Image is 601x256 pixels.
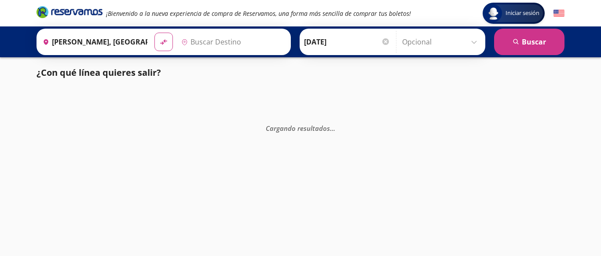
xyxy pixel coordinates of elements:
p: ¿Con qué línea quieres salir? [37,66,161,79]
span: Iniciar sesión [502,9,543,18]
input: Buscar Origen [39,31,147,53]
button: Buscar [494,29,564,55]
a: Brand Logo [37,5,103,21]
button: English [553,8,564,19]
em: Cargando resultados [266,123,335,132]
em: ¡Bienvenido a la nueva experiencia de compra de Reservamos, una forma más sencilla de comprar tus... [106,9,411,18]
span: . [333,123,335,132]
span: . [330,123,332,132]
span: . [332,123,333,132]
i: Brand Logo [37,5,103,19]
input: Buscar Destino [178,31,286,53]
input: Opcional [402,31,481,53]
input: Elegir Fecha [304,31,390,53]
